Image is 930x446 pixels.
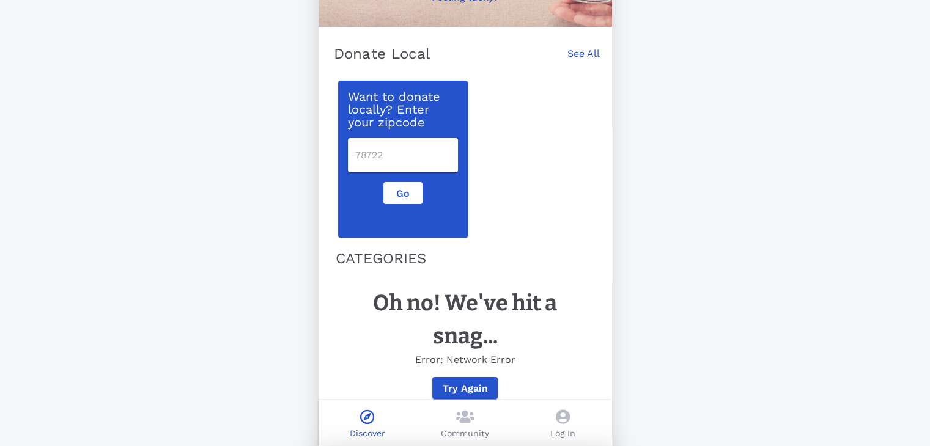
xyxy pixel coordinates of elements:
a: See All [567,46,600,73]
input: 78722 [355,145,451,165]
span: Go [394,188,412,199]
p: Log In [550,427,575,440]
button: Try Again [432,377,498,399]
span: Try Again [442,382,488,394]
h1: Oh no! We've hit a snag... [343,287,588,353]
button: Go [383,182,423,204]
p: Error: Network Error [343,353,588,367]
p: Community [441,427,489,440]
p: CATEGORIES [336,247,595,269]
p: Want to donate locally? Enter your zipcode [348,90,458,128]
p: Discover [350,427,385,440]
p: Donate Local [334,44,430,64]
